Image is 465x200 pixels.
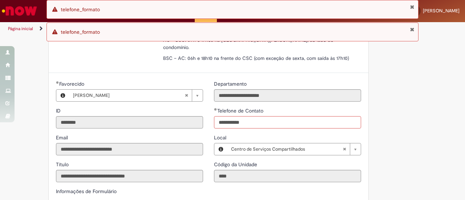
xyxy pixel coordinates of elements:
label: Informações de Formulário [56,188,117,195]
label: Somente leitura - Código da Unidade [214,161,259,168]
button: Fechar Notificação [410,4,415,10]
button: Favorecido, Visualizar este registro Osvaldo Martins Junior [56,90,69,101]
a: Página inicial [8,26,33,32]
input: ID [56,116,203,128]
span: Necessários - Favorecido [59,81,86,87]
span: [PERSON_NAME] [423,8,460,14]
span: Telefone de Contato [217,107,265,114]
abbr: Limpar campo Local [339,143,350,155]
button: Fechar Notificação [410,26,415,32]
img: ServiceNow [1,4,38,18]
span: Local [214,134,228,141]
span: telefone_formato [61,6,100,13]
span: Obrigatório Preenchido [56,81,59,84]
a: Centro de Serviços CompartilhadosLimpar campo Local [227,143,361,155]
label: Somente leitura - Departamento [214,80,248,87]
input: Código da Unidade [214,170,361,182]
label: Somente leitura - Título [56,161,70,168]
span: [PERSON_NAME] [73,90,185,101]
span: telefone_formato [61,29,100,35]
ul: Trilhas de página [5,22,304,36]
a: [PERSON_NAME]Limpar campo Favorecido [69,90,203,101]
input: Título [56,170,203,182]
abbr: Limpar campo Favorecido [181,90,192,101]
span: Somente leitura - ID [56,107,62,114]
button: Local, Visualizar este registro Centro de Serviços Compartilhados [214,143,227,155]
span: Obrigatório Preenchido [214,108,217,111]
span: AC – BSC: 07h e 17h35 na [GEOGRAPHIC_DATA][PERSON_NAME], ao lado do condomínio. [163,37,333,50]
span: Somente leitura - Departamento [214,81,248,87]
input: Telefone de Contato [214,116,361,128]
input: Departamento [214,89,361,102]
input: Email [56,143,203,155]
label: Somente leitura - Email [56,134,69,141]
span: Centro de Serviços Compartilhados [231,143,343,155]
span: BSC – AC: 06h e 18h10 na frente do CSC (com exceção de sexta, com saída às 17h10) [163,55,349,61]
label: Somente leitura - ID [56,107,62,114]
